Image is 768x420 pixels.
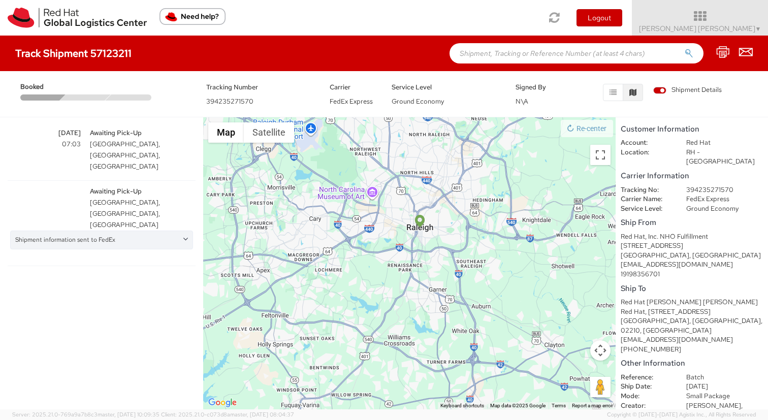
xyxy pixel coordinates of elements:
[15,48,132,59] h4: Track Shipment 57123211
[244,122,294,143] button: Show satellite imagery
[621,359,763,368] h5: Other Information
[613,401,679,411] dt: Creator:
[85,127,201,139] span: Awaiting Pick-Up
[607,411,756,419] span: Copyright © [DATE]-[DATE] Agistix Inc., All Rights Reserved
[613,138,679,148] dt: Account:
[230,411,294,418] span: master, [DATE] 08:04:37
[686,401,743,410] span: [PERSON_NAME],
[208,122,244,143] button: Show street map
[621,125,763,134] h5: Customer Information
[516,97,528,106] span: N\A
[590,377,611,397] button: Drag Pegman onto the map to open Street View
[621,172,763,180] h5: Carrier Information
[613,148,679,157] dt: Location:
[392,97,444,106] span: Ground Economy
[653,85,722,95] span: Shipment Details
[577,9,622,26] button: Logout
[85,139,201,172] span: [GEOGRAPHIC_DATA], [GEOGRAPHIC_DATA], [GEOGRAPHIC_DATA]
[161,411,294,418] span: Client: 2025.21.0-c073d8a
[330,84,376,91] h5: Carrier
[450,43,703,63] input: Shipment, Tracking or Reference Number (at least 4 chars)
[621,307,763,317] div: Red Hat, [STREET_ADDRESS]
[561,120,613,137] button: Re-center
[206,396,239,409] img: Google
[621,316,763,335] div: [GEOGRAPHIC_DATA], [GEOGRAPHIC_DATA], 02210, [GEOGRAPHIC_DATA]
[613,195,679,204] dt: Carrier Name:
[621,335,763,345] div: [EMAIL_ADDRESS][DOMAIN_NAME]
[613,382,679,392] dt: Ship Date:
[755,25,761,33] span: ▼
[3,139,85,150] span: 07:03
[516,84,562,91] h5: Signed By
[621,270,763,279] div: 19198356701
[206,97,253,106] span: 394235271570
[20,82,64,92] span: Booked
[621,345,763,354] div: [PHONE_NUMBER]
[639,24,761,33] span: [PERSON_NAME] [PERSON_NAME]
[621,260,763,270] div: [EMAIL_ADDRESS][DOMAIN_NAME]
[10,231,193,249] div: Shipment information sent to FedEx
[653,85,722,96] label: Shipment Details
[621,298,763,307] div: Red Hat [PERSON_NAME] [PERSON_NAME]
[490,403,546,408] span: Map data ©2025 Google
[621,251,763,261] div: [GEOGRAPHIC_DATA], [GEOGRAPHIC_DATA]
[206,396,239,409] a: Open this area in Google Maps (opens a new window)
[613,392,679,401] dt: Mode:
[159,8,226,25] button: Need help?
[98,411,159,418] span: master, [DATE] 10:09:35
[8,8,147,28] img: rh-logistics-00dfa346123c4ec078e1.svg
[552,403,566,408] a: Terms
[85,186,201,197] span: Awaiting Pick-Up
[621,241,763,251] div: [STREET_ADDRESS]
[613,204,679,214] dt: Service Level:
[621,284,763,293] h5: Ship To
[572,403,613,408] a: Report a map error
[613,185,679,195] dt: Tracking No:
[85,197,201,231] span: [GEOGRAPHIC_DATA], [GEOGRAPHIC_DATA], [GEOGRAPHIC_DATA]
[590,340,611,361] button: Map camera controls
[392,84,500,91] h5: Service Level
[440,402,484,409] button: Keyboard shortcuts
[12,411,159,418] span: Server: 2025.21.0-769a9a7b8c3
[206,84,315,91] h5: Tracking Number
[330,97,373,106] span: FedEx Express
[613,373,679,382] dt: Reference:
[621,232,763,242] div: Red Hat, Inc. NHO Fulfillment
[621,218,763,227] h5: Ship From
[590,145,611,165] button: Toggle fullscreen view
[3,127,85,139] span: [DATE]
